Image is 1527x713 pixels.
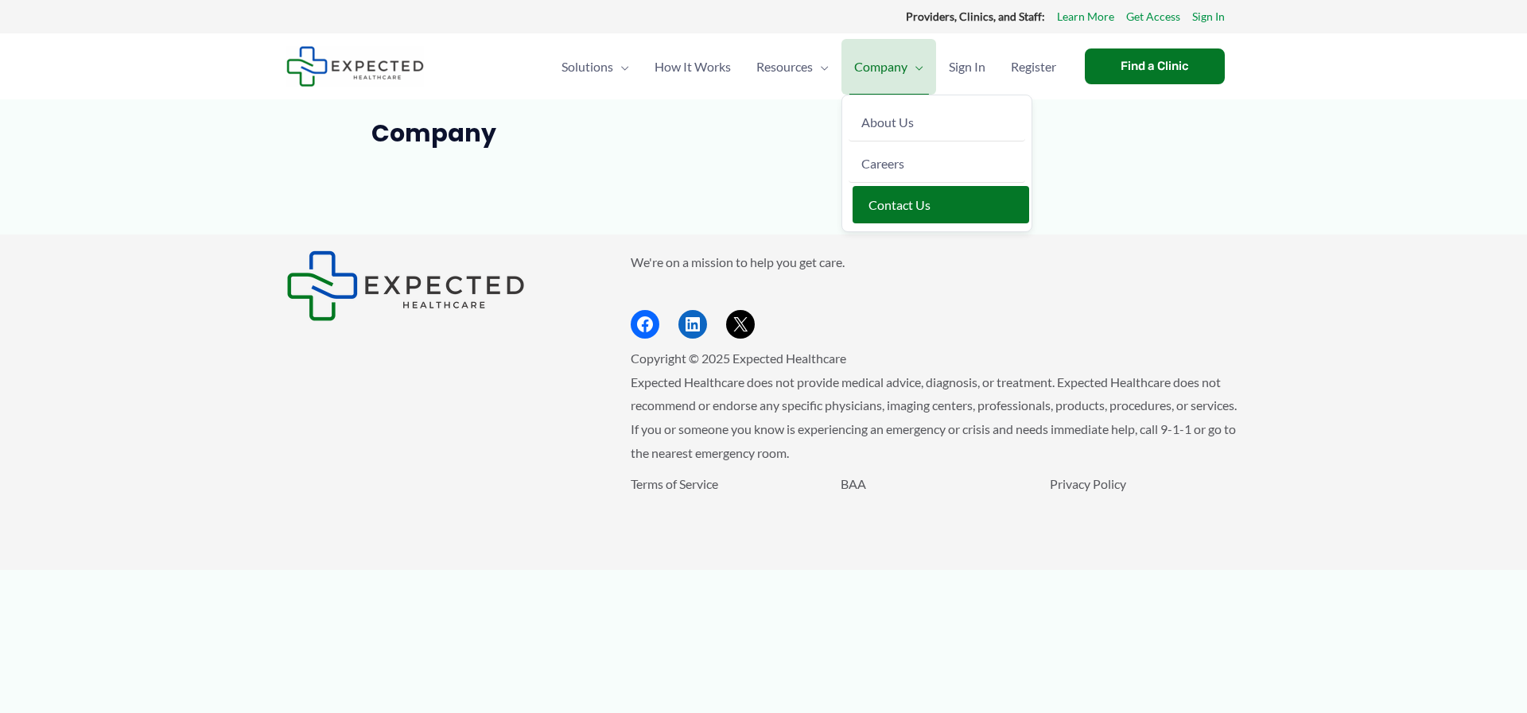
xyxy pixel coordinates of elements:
[813,39,829,95] span: Menu Toggle
[853,186,1029,223] a: Contact Us
[1192,6,1225,27] a: Sign In
[861,114,914,130] span: About Us
[286,46,424,87] img: Expected Healthcare Logo - side, dark font, small
[561,39,613,95] span: Solutions
[998,39,1069,95] a: Register
[631,250,1241,339] aside: Footer Widget 2
[1126,6,1180,27] a: Get Access
[1011,39,1056,95] span: Register
[1050,476,1126,491] a: Privacy Policy
[849,145,1025,183] a: Careers
[841,39,936,95] a: CompanyMenu Toggle
[286,250,525,321] img: Expected Healthcare Logo - side, dark font, small
[907,39,923,95] span: Menu Toggle
[631,351,846,366] span: Copyright © 2025 Expected Healthcare
[286,250,591,321] aside: Footer Widget 1
[841,476,866,491] a: BAA
[868,197,931,212] span: Contact Us
[613,39,629,95] span: Menu Toggle
[1057,6,1114,27] a: Learn More
[631,374,1237,460] span: Expected Healthcare does not provide medical advice, diagnosis, or treatment. Expected Healthcare...
[744,39,841,95] a: ResourcesMenu Toggle
[756,39,813,95] span: Resources
[549,39,1069,95] nav: Primary Site Navigation
[631,250,1241,274] p: We're on a mission to help you get care.
[1085,48,1225,84] a: Find a Clinic
[549,39,642,95] a: SolutionsMenu Toggle
[936,39,998,95] a: Sign In
[854,39,907,95] span: Company
[631,476,718,491] a: Terms of Service
[642,39,744,95] a: How It Works
[861,156,904,171] span: Careers
[949,39,985,95] span: Sign In
[631,472,1241,532] aside: Footer Widget 3
[906,10,1045,23] strong: Providers, Clinics, and Staff:
[655,39,731,95] span: How It Works
[849,103,1025,141] a: About Us
[371,119,1156,148] h1: Company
